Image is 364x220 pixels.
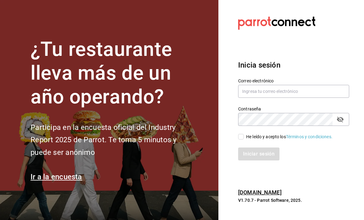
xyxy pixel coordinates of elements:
a: Ir a la encuesta [31,172,82,181]
a: Términos y condiciones. [286,134,333,139]
h3: Inicia sesión [238,60,349,71]
label: Contraseña [238,107,349,111]
h1: ¿Tu restaurante lleva más de un año operando? [31,38,197,109]
input: Ingresa tu correo electrónico [238,85,349,98]
button: passwordField [335,114,345,125]
a: [DOMAIN_NAME] [238,189,282,196]
h2: Participa en la encuesta oficial del Industry Report 2025 de Parrot. Te toma 5 minutos y puede se... [31,121,197,159]
div: He leído y acepto los [246,134,333,140]
label: Correo electrónico [238,79,349,83]
p: V1.70.7 - Parrot Software, 2025. [238,197,349,203]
